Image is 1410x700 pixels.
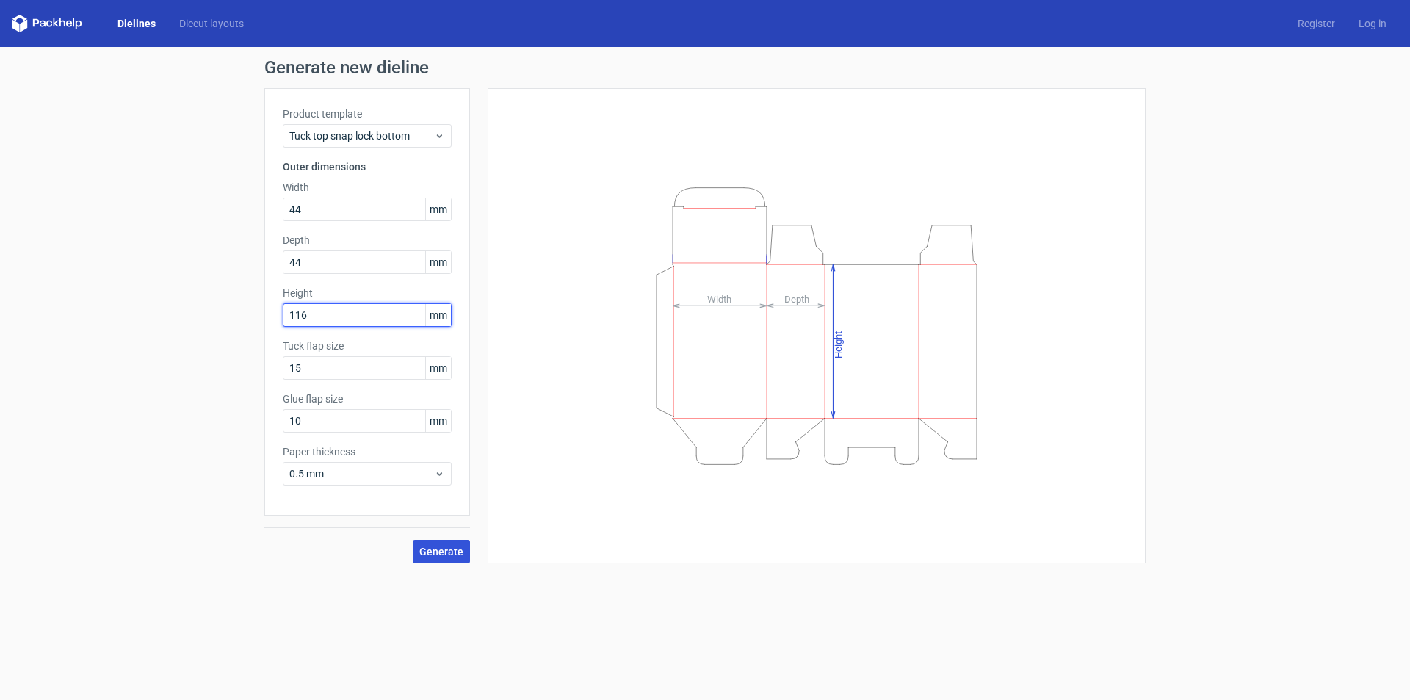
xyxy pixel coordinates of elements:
[283,159,452,174] h3: Outer dimensions
[289,129,434,143] span: Tuck top snap lock bottom
[413,540,470,563] button: Generate
[283,286,452,300] label: Height
[419,546,463,557] span: Generate
[283,392,452,406] label: Glue flap size
[425,357,451,379] span: mm
[283,233,452,248] label: Depth
[264,59,1146,76] h1: Generate new dieline
[1286,16,1347,31] a: Register
[425,410,451,432] span: mm
[425,198,451,220] span: mm
[289,466,434,481] span: 0.5 mm
[283,444,452,459] label: Paper thickness
[425,304,451,326] span: mm
[425,251,451,273] span: mm
[167,16,256,31] a: Diecut layouts
[784,293,809,304] tspan: Depth
[106,16,167,31] a: Dielines
[283,107,452,121] label: Product template
[707,293,731,304] tspan: Width
[283,180,452,195] label: Width
[283,339,452,353] label: Tuck flap size
[833,331,844,358] tspan: Height
[1347,16,1398,31] a: Log in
